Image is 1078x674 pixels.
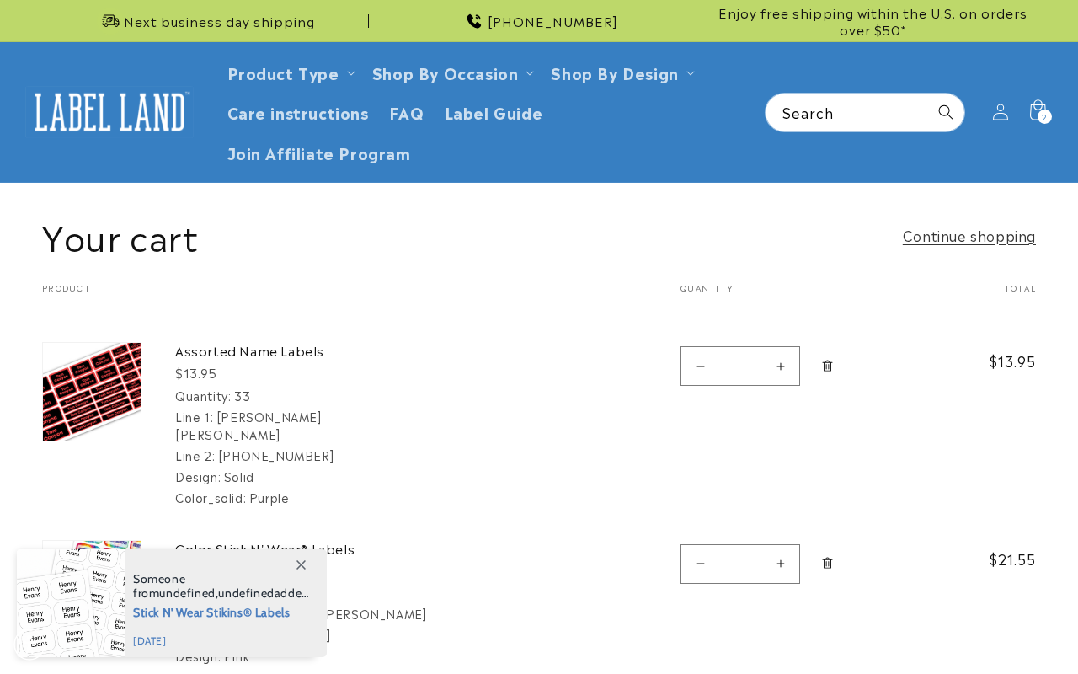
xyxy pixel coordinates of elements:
[435,92,553,131] a: Label Guide
[445,102,543,121] span: Label Guide
[927,94,964,131] button: Search
[175,468,221,484] dt: Design:
[19,79,200,144] a: Label Land
[719,346,761,386] input: Quantity for Assorted Name Labels
[218,447,334,463] dd: [PHONE_NUMBER]
[488,13,618,29] span: [PHONE_NUMBER]
[133,601,309,622] span: Stick N' Wear Stikins® Labels
[175,408,322,442] dd: [PERSON_NAME] [PERSON_NAME]
[249,489,290,505] dd: Purple
[227,61,339,83] a: Product Type
[175,342,428,359] a: Assorted Name Labels
[813,342,842,389] a: Remove Assorted Name Labels - 33
[175,447,215,463] dt: Line 2:
[1042,110,1048,124] span: 2
[719,544,761,584] input: Quantity for Color Stick N&#39; Wear® Labels
[362,52,542,92] summary: Shop By Occasion
[43,541,141,639] img: Color Stick N' Wear® Labels - Label Land
[541,52,701,92] summary: Shop By Design
[42,282,638,308] th: Product
[234,387,250,404] dd: 33
[903,223,1036,248] a: Continue shopping
[379,92,435,131] a: FAQ
[551,61,678,83] a: Shop By Design
[175,387,231,404] dt: Quantity:
[813,540,842,587] a: Remove Color Stick N&#39; Wear® Labels - 80
[175,489,246,505] dt: Color_solid:
[218,586,274,601] span: undefined
[217,132,421,172] a: Join Affiliate Program
[958,350,1036,371] span: $13.95
[175,408,213,425] dt: Line 1:
[43,343,141,441] img: Assorted Name Labels - Label Land
[42,213,198,257] h1: Your cart
[638,282,924,308] th: Quantity
[25,86,194,138] img: Label Land
[709,4,1036,37] span: Enjoy free shipping within the U.S. on orders over $50*
[175,540,428,557] a: Color Stick N' Wear® Labels
[227,102,369,121] span: Care instructions
[217,52,362,92] summary: Product Type
[372,62,519,82] span: Shop By Occasion
[924,282,1036,308] th: Total
[133,634,309,649] span: [DATE]
[389,102,424,121] span: FAQ
[133,572,309,601] span: Someone from , added this product to their cart.
[159,586,215,601] span: undefined
[227,142,411,162] span: Join Affiliate Program
[217,92,379,131] a: Care instructions
[124,13,315,29] span: Next business day shipping
[958,548,1036,569] span: $21.55
[175,364,428,382] div: $13.95
[224,468,254,484] dd: Solid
